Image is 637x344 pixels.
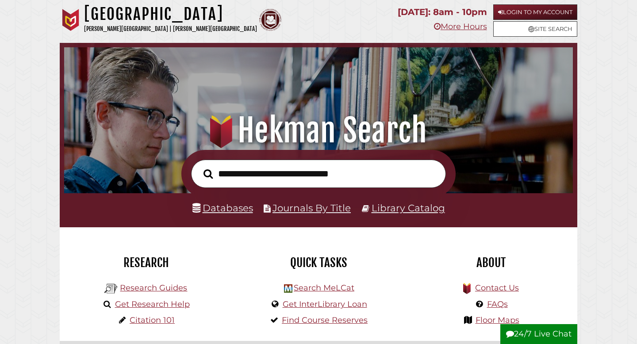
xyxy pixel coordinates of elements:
a: Login to My Account [493,4,577,20]
a: Search MeLCat [294,283,354,293]
button: Search [199,167,217,181]
img: Hekman Library Logo [104,282,118,295]
a: Find Course Reserves [282,315,368,325]
img: Calvin Theological Seminary [259,9,281,31]
h1: [GEOGRAPHIC_DATA] [84,4,257,24]
a: Databases [192,202,253,214]
a: Floor Maps [476,315,519,325]
a: Site Search [493,21,577,37]
a: FAQs [487,299,508,309]
a: More Hours [434,22,487,31]
p: [DATE]: 8am - 10pm [398,4,487,20]
a: Library Catalog [372,202,445,214]
i: Search [203,168,213,179]
a: Get InterLibrary Loan [283,299,367,309]
p: [PERSON_NAME][GEOGRAPHIC_DATA] | [PERSON_NAME][GEOGRAPHIC_DATA] [84,24,257,34]
h2: About [411,255,571,270]
a: Get Research Help [115,299,190,309]
h2: Research [66,255,226,270]
a: Contact Us [475,283,519,293]
img: Hekman Library Logo [284,284,292,293]
h1: Hekman Search [74,111,564,150]
a: Research Guides [120,283,187,293]
a: Journals By Title [272,202,351,214]
h2: Quick Tasks [239,255,398,270]
a: Citation 101 [130,315,175,325]
img: Calvin University [60,9,82,31]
